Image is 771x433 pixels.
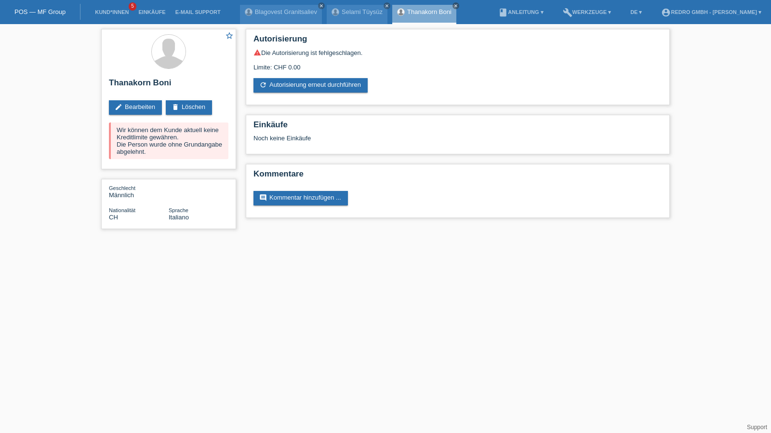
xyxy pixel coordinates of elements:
[661,8,671,17] i: account_circle
[225,31,234,41] a: star_border
[253,169,662,184] h2: Kommentare
[129,2,136,11] span: 5
[109,214,118,221] span: Schweiz
[169,214,189,221] span: Italiano
[109,122,228,159] div: Wir können dem Kunde aktuell keine Kreditlimite gewähren. Die Person wurde ohne Grundangabe abgel...
[109,100,162,115] a: editBearbeiten
[253,191,348,205] a: commentKommentar hinzufügen ...
[255,8,317,15] a: Blagovest Granitsaliev
[259,81,267,89] i: refresh
[342,8,383,15] a: Selami Tüysüz
[384,2,390,9] a: close
[133,9,170,15] a: Einkäufe
[563,8,572,17] i: build
[109,78,228,93] h2: Thanakorn Boni
[253,135,662,149] div: Noch keine Einkäufe
[253,34,662,49] h2: Autorisierung
[385,3,389,8] i: close
[747,424,767,431] a: Support
[407,8,452,15] a: Thanakorn Boni
[253,78,368,93] a: refreshAutorisierung erneut durchführen
[225,31,234,40] i: star_border
[453,3,458,8] i: close
[625,9,647,15] a: DE ▾
[171,9,226,15] a: E-Mail Support
[656,9,766,15] a: account_circleRedro GmbH - [PERSON_NAME] ▾
[172,103,179,111] i: delete
[253,49,662,56] div: Die Autorisierung ist fehlgeschlagen.
[498,8,508,17] i: book
[253,56,662,71] div: Limite: CHF 0.00
[253,120,662,135] h2: Einkäufe
[109,185,135,191] span: Geschlecht
[14,8,66,15] a: POS — MF Group
[319,3,324,8] i: close
[318,2,325,9] a: close
[109,207,135,213] span: Nationalität
[452,2,459,9] a: close
[166,100,212,115] a: deleteLöschen
[90,9,133,15] a: Kund*innen
[109,184,169,199] div: Männlich
[493,9,548,15] a: bookAnleitung ▾
[169,207,188,213] span: Sprache
[558,9,616,15] a: buildWerkzeuge ▾
[259,194,267,202] i: comment
[253,49,261,56] i: warning
[115,103,122,111] i: edit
